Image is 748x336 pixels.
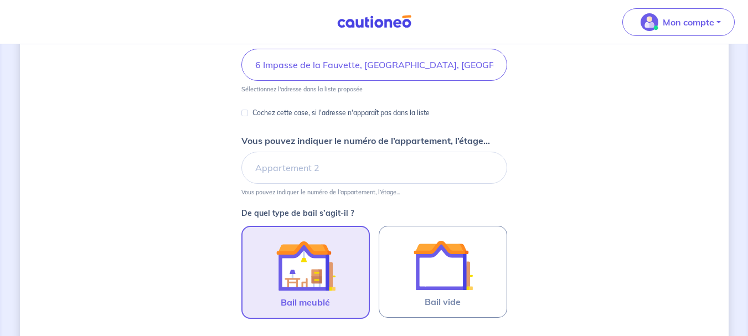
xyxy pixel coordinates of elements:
[241,152,507,184] input: Appartement 2
[252,106,430,120] p: Cochez cette case, si l'adresse n'apparaît pas dans la liste
[241,85,363,93] p: Sélectionnez l'adresse dans la liste proposée
[276,236,336,296] img: illu_furnished_lease.svg
[281,296,330,309] span: Bail meublé
[333,15,416,29] img: Cautioneo
[241,188,400,196] p: Vous pouvez indiquer le numéro de l’appartement, l’étage...
[641,13,658,31] img: illu_account_valid_menu.svg
[663,15,714,29] p: Mon compte
[241,49,507,81] input: 2 rue de paris, 59000 lille
[425,295,461,308] span: Bail vide
[413,235,473,295] img: illu_empty_lease.svg
[241,134,490,147] p: Vous pouvez indiquer le numéro de l’appartement, l’étage...
[241,209,507,217] p: De quel type de bail s’agit-il ?
[622,8,735,36] button: illu_account_valid_menu.svgMon compte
